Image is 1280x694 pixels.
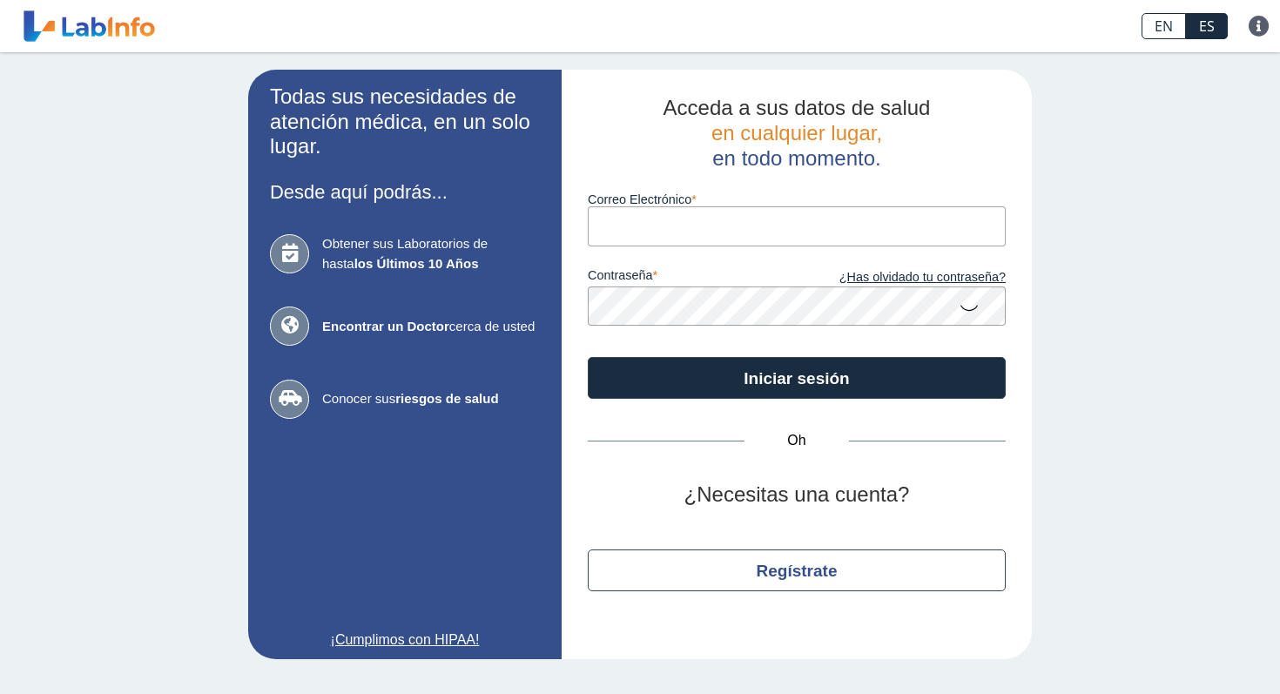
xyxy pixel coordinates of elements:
font: Regístrate [757,562,838,580]
a: ¿Has olvidado tu contraseña? [797,268,1006,287]
font: ¿Has olvidado tu contraseña? [839,270,1006,284]
button: Iniciar sesión [588,357,1006,399]
font: Acceda a sus datos de salud [664,96,931,119]
font: EN [1155,17,1173,36]
font: Encontrar un Doctor [322,319,449,334]
button: Regístrate [588,549,1006,591]
font: Correo Electrónico [588,192,691,206]
font: riesgos de salud [395,391,498,406]
font: Todas sus necesidades de atención médica, en un solo lugar. [270,84,530,158]
font: ¡Cumplimos con HIPAA! [331,632,480,647]
font: ES [1199,17,1215,36]
font: Obtener sus Laboratorios de hasta [322,236,488,271]
font: Iniciar sesión [744,369,849,387]
font: ¿Necesitas una cuenta? [684,482,910,506]
font: contraseña [588,268,652,282]
font: en cualquier lugar, [711,121,882,145]
font: Oh [787,433,805,448]
font: cerca de usted [449,319,535,334]
font: Desde aquí podrás... [270,181,448,203]
font: Conocer sus [322,391,395,406]
font: en todo momento. [712,146,880,170]
font: los Últimos 10 Años [354,256,479,271]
